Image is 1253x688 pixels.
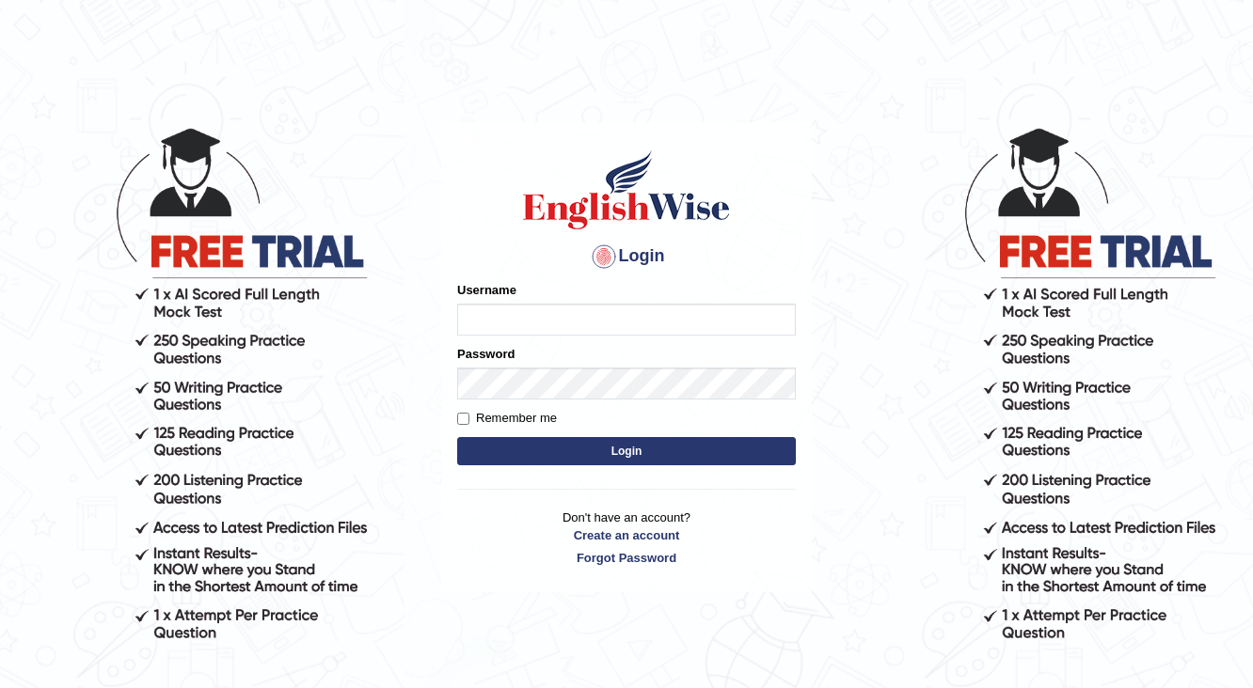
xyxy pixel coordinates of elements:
h4: Login [457,242,796,272]
a: Create an account [457,526,796,544]
label: Username [457,281,516,299]
label: Remember me [457,409,557,428]
p: Don't have an account? [457,508,796,567]
img: Logo of English Wise sign in for intelligent practice with AI [519,148,734,232]
a: Forgot Password [457,549,796,567]
button: Login [457,437,796,465]
label: Password [457,345,515,363]
input: Remember me [457,413,469,425]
